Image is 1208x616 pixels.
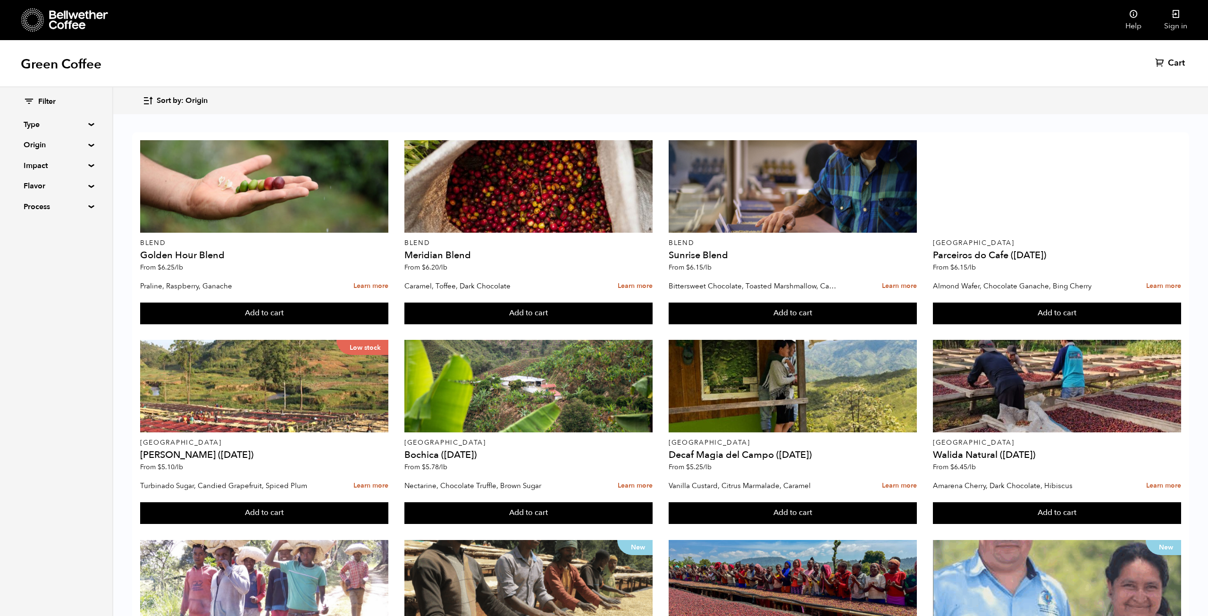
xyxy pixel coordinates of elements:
span: /lb [703,263,712,272]
a: Cart [1155,58,1187,69]
a: Learn more [1146,476,1181,496]
p: Praline, Raspberry, Ganache [140,279,309,293]
span: From [140,263,183,272]
p: [GEOGRAPHIC_DATA] [933,439,1181,446]
summary: Type [24,119,89,130]
h4: Walida Natural ([DATE]) [933,450,1181,460]
button: Add to cart [933,303,1181,324]
bdi: 6.15 [950,263,976,272]
span: Filter [38,97,56,107]
a: Learn more [353,476,388,496]
summary: Flavor [24,180,89,192]
span: $ [686,263,690,272]
span: $ [950,463,954,472]
span: From [933,263,976,272]
bdi: 6.20 [422,263,447,272]
button: Add to cart [669,502,917,524]
p: Blend [140,240,388,246]
summary: Impact [24,160,89,171]
button: Add to cart [404,303,653,324]
span: $ [158,463,161,472]
h4: Sunrise Blend [669,251,917,260]
span: /lb [175,263,183,272]
h4: Bochica ([DATE]) [404,450,653,460]
p: New [1146,540,1181,555]
summary: Origin [24,139,89,151]
p: Caramel, Toffee, Dark Chocolate [404,279,573,293]
p: Vanilla Custard, Citrus Marmalade, Caramel [669,479,838,493]
span: /lb [439,463,447,472]
span: From [404,463,447,472]
span: /lb [967,263,976,272]
p: Almond Wafer, Chocolate Ganache, Bing Cherry [933,279,1102,293]
h1: Green Coffee [21,56,101,73]
h4: Decaf Magia del Campo ([DATE]) [669,450,917,460]
bdi: 5.78 [422,463,447,472]
button: Add to cart [669,303,917,324]
span: /lb [967,463,976,472]
a: Low stock [140,340,388,432]
a: Learn more [618,276,653,296]
h4: [PERSON_NAME] ([DATE]) [140,450,388,460]
span: From [140,463,183,472]
h4: Meridian Blend [404,251,653,260]
p: Low stock [336,340,388,355]
p: New [617,540,653,555]
p: Bittersweet Chocolate, Toasted Marshmallow, Candied Orange, Praline [669,279,838,293]
summary: Process [24,201,89,212]
p: [GEOGRAPHIC_DATA] [669,439,917,446]
span: $ [422,263,426,272]
span: Sort by: Origin [157,96,208,106]
h4: Parceiros do Cafe ([DATE]) [933,251,1181,260]
h4: Golden Hour Blend [140,251,388,260]
bdi: 6.45 [950,463,976,472]
p: [GEOGRAPHIC_DATA] [140,439,388,446]
bdi: 5.25 [686,463,712,472]
p: Blend [404,240,653,246]
span: /lb [439,263,447,272]
button: Sort by: Origin [143,90,208,112]
a: Learn more [618,476,653,496]
a: Learn more [882,276,917,296]
span: Cart [1168,58,1185,69]
a: Learn more [1146,276,1181,296]
bdi: 6.15 [686,263,712,272]
span: From [933,463,976,472]
button: Add to cart [140,502,388,524]
span: /lb [703,463,712,472]
bdi: 5.10 [158,463,183,472]
p: Nectarine, Chocolate Truffle, Brown Sugar [404,479,573,493]
p: Turbinado Sugar, Candied Grapefruit, Spiced Plum [140,479,309,493]
span: From [669,263,712,272]
a: Learn more [882,476,917,496]
span: $ [422,463,426,472]
span: From [669,463,712,472]
p: [GEOGRAPHIC_DATA] [404,439,653,446]
p: Amarena Cherry, Dark Chocolate, Hibiscus [933,479,1102,493]
a: Learn more [353,276,388,296]
button: Add to cart [140,303,388,324]
p: Blend [669,240,917,246]
bdi: 6.25 [158,263,183,272]
span: /lb [175,463,183,472]
span: From [404,263,447,272]
button: Add to cart [933,502,1181,524]
button: Add to cart [404,502,653,524]
span: $ [950,263,954,272]
p: [GEOGRAPHIC_DATA] [933,240,1181,246]
span: $ [158,263,161,272]
span: $ [686,463,690,472]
